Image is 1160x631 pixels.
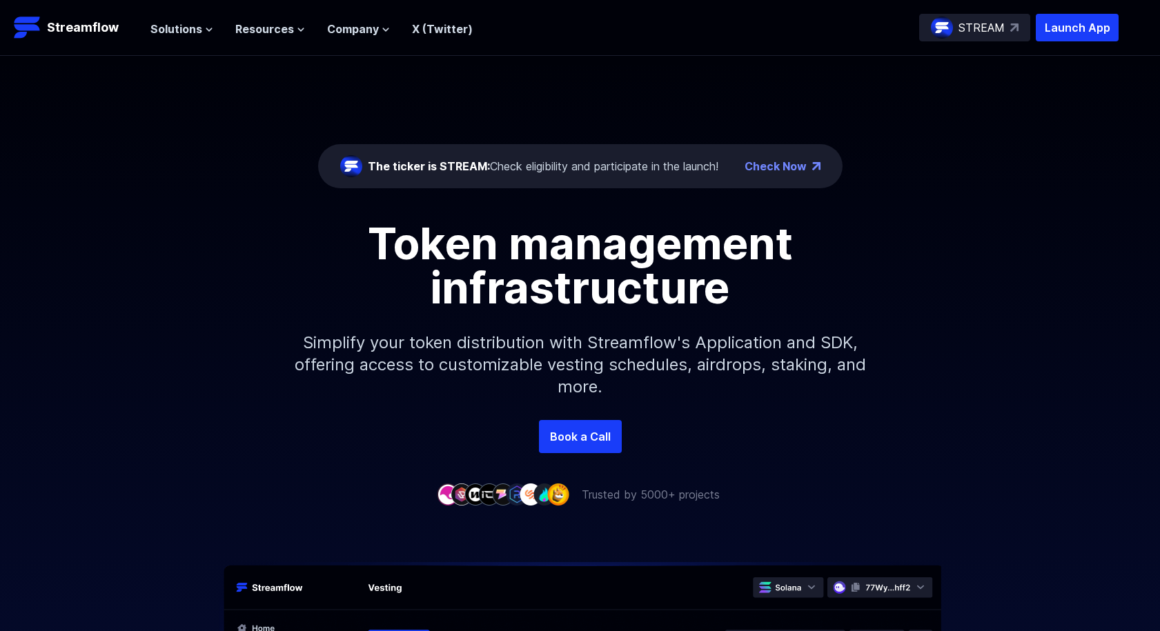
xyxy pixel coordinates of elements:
[547,483,569,505] img: company-9
[437,483,459,505] img: company-1
[812,162,820,170] img: top-right-arrow.png
[520,483,542,505] img: company-7
[14,14,137,41] a: Streamflow
[340,155,362,177] img: streamflow-logo-circle.png
[270,221,891,310] h1: Token management infrastructure
[533,483,556,505] img: company-8
[539,420,622,453] a: Book a Call
[327,21,379,37] span: Company
[14,14,41,41] img: Streamflow Logo
[582,486,720,503] p: Trusted by 5000+ projects
[150,21,202,37] span: Solutions
[47,18,119,37] p: Streamflow
[745,158,807,174] a: Check Now
[1036,14,1119,41] button: Launch App
[284,310,877,420] p: Simplify your token distribution with Streamflow's Application and SDK, offering access to custom...
[235,21,294,37] span: Resources
[235,21,305,37] button: Resources
[368,158,718,174] div: Check eligibility and participate in the launch!
[451,483,473,505] img: company-2
[959,19,1005,36] p: STREAM
[1010,23,1019,32] img: top-right-arrow.svg
[464,483,486,505] img: company-3
[506,483,528,505] img: company-6
[919,14,1030,41] a: STREAM
[150,21,213,37] button: Solutions
[368,159,490,173] span: The ticker is STREAM:
[412,22,473,36] a: X (Twitter)
[478,483,500,505] img: company-4
[492,483,514,505] img: company-5
[327,21,390,37] button: Company
[931,17,953,39] img: streamflow-logo-circle.png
